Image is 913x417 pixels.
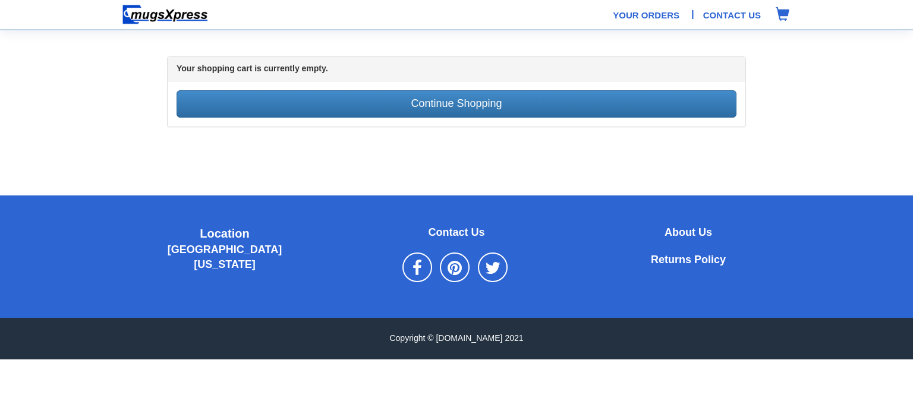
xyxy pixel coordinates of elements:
[428,228,484,238] a: Contact Us
[651,255,726,265] a: Returns Policy
[200,227,249,240] b: Location
[168,244,282,271] b: [GEOGRAPHIC_DATA] [US_STATE]
[613,9,679,21] a: Your Orders
[665,226,712,238] b: About Us
[177,64,328,73] b: Your shopping cart is currently empty.
[703,9,761,21] a: Contact Us
[691,7,694,21] span: |
[665,228,712,238] a: About Us
[122,4,209,25] img: mugsexpress logo
[177,90,736,118] a: Continue Shopping
[109,333,804,345] div: Copyright © [DOMAIN_NAME] 2021
[428,226,484,238] b: Contact Us
[651,254,726,266] b: Returns Policy
[118,9,213,18] a: Home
